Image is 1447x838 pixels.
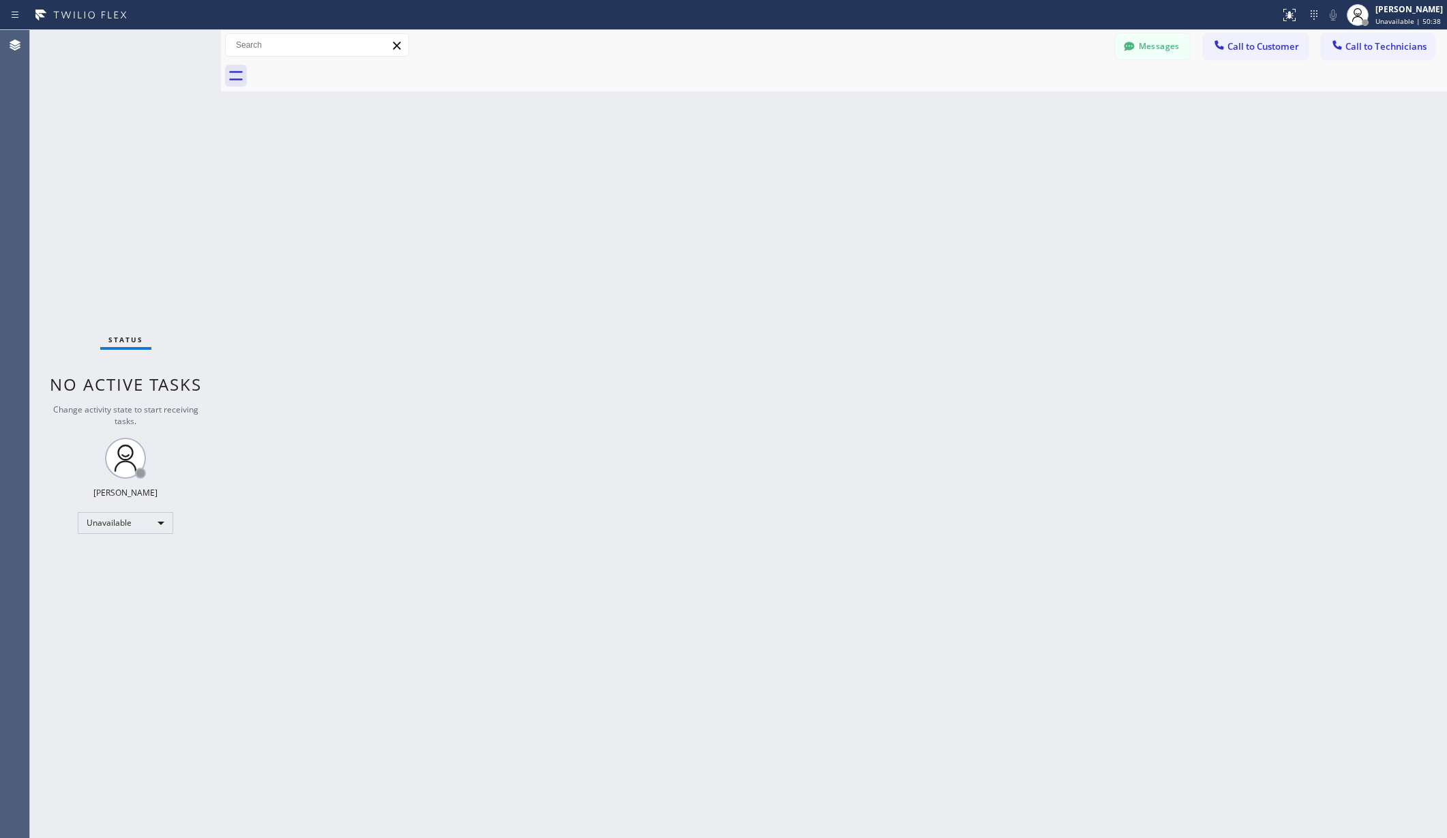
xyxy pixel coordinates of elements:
[1227,40,1299,53] span: Call to Customer
[1375,3,1443,15] div: [PERSON_NAME]
[78,512,173,534] div: Unavailable
[1204,33,1308,59] button: Call to Customer
[1324,5,1343,25] button: Mute
[53,404,198,427] span: Change activity state to start receiving tasks.
[108,335,143,344] span: Status
[93,487,158,498] div: [PERSON_NAME]
[1345,40,1427,53] span: Call to Technicians
[1322,33,1434,59] button: Call to Technicians
[50,373,202,395] span: No active tasks
[1115,33,1190,59] button: Messages
[226,34,408,56] input: Search
[1375,16,1441,26] span: Unavailable | 50:38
